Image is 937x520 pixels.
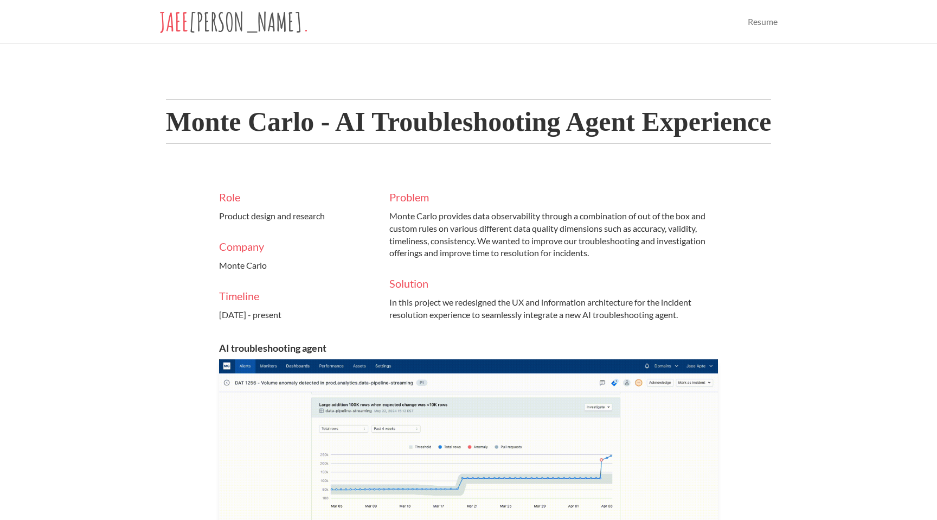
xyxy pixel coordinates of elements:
[219,342,326,354] span: AI troubleshooting agent
[189,6,303,37] span: [PERSON_NAME]
[389,210,716,259] p: Monte Carlo provides data observability through a combination of out of the box and custom rules ...
[389,189,716,205] h4: Problem
[219,210,381,223] p: Product design and research
[219,259,381,272] p: Monte Carlo
[166,99,772,144] h2: Monte Carlo - AI Troubleshooting Agent Experience
[389,276,716,291] h4: Solution
[219,239,381,254] h4: Company
[219,309,381,321] p: [DATE] - present
[219,189,381,205] h4: Role
[219,288,381,303] h4: Timeline
[389,296,716,321] p: In this project we redesigned the UX and information architecture for the incident resolution exp...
